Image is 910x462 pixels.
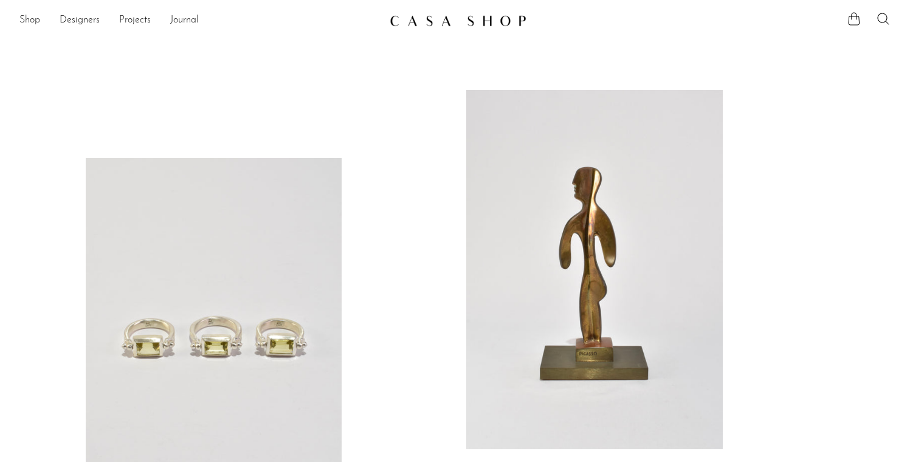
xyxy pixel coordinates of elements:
[119,13,151,29] a: Projects
[19,13,40,29] a: Shop
[170,13,199,29] a: Journal
[19,10,380,31] nav: Desktop navigation
[19,10,380,31] ul: NEW HEADER MENU
[60,13,100,29] a: Designers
